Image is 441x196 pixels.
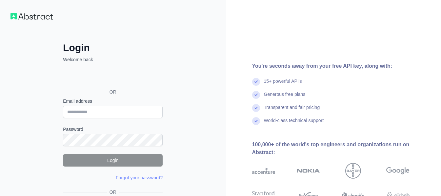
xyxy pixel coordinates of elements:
img: check mark [252,104,260,112]
h2: Login [63,42,163,54]
img: bayer [345,163,361,179]
img: check mark [252,117,260,125]
label: Email address [63,98,163,104]
div: 100,000+ of the world's top engineers and organizations run on Abstract: [252,141,431,156]
div: You're seconds away from your free API key, along with: [252,62,431,70]
p: Welcome back [63,56,163,63]
img: check mark [252,78,260,86]
div: World-class technical support [264,117,324,130]
img: nokia [297,163,320,179]
img: accenture [252,163,275,179]
img: Workflow [10,13,53,20]
button: Login [63,154,163,167]
a: Forgot your password? [116,175,163,180]
div: Generous free plans [264,91,306,104]
span: OR [104,89,122,95]
label: Password [63,126,163,133]
img: google [386,163,410,179]
iframe: Botón Iniciar sesión con Google [60,70,165,84]
div: Transparent and fair pricing [264,104,320,117]
span: OR [107,189,119,195]
div: 15+ powerful API's [264,78,302,91]
img: check mark [252,91,260,99]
